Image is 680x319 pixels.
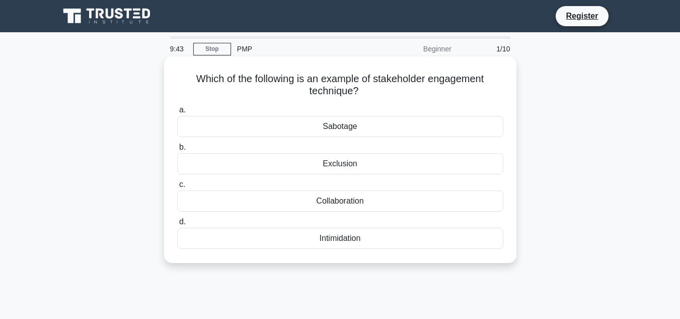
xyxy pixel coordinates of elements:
[177,116,503,137] div: Sabotage
[179,143,186,151] span: b.
[177,228,503,249] div: Intimidation
[369,39,458,59] div: Beginner
[176,73,504,98] h5: Which of the following is an example of stakeholder engagement technique?
[179,105,186,114] span: a.
[193,43,231,55] a: Stop
[177,190,503,212] div: Collaboration
[177,153,503,174] div: Exclusion
[179,217,186,226] span: d.
[458,39,516,59] div: 1/10
[164,39,193,59] div: 9:43
[179,180,185,188] span: c.
[560,10,604,22] a: Register
[231,39,369,59] div: PMP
